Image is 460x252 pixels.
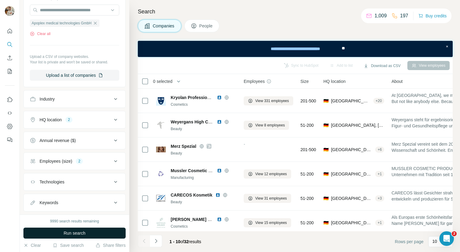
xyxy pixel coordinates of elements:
div: + 1 [375,220,384,225]
span: [PERSON_NAME] Kosmetik KG [171,217,234,222]
button: Navigate to next page [150,235,162,247]
span: Mussler Cosmetic Production [171,168,231,173]
span: 🇩🇪 [323,195,329,201]
span: Kryolan Professional Make-up [171,95,232,100]
span: CARECOS Kosmetik [171,192,212,198]
img: Logo of CARECOS Kosmetik [156,193,166,203]
span: 201-500 [301,147,316,153]
button: Upload a list of companies [30,70,119,81]
button: Run search [23,228,126,239]
span: About [392,78,403,84]
button: View 15 employees [244,218,291,227]
p: Upload a CSV of company websites. [30,54,119,59]
img: Logo of Mussler Cosmetic Production [156,169,166,179]
button: Annual revenue ($) [24,133,125,148]
div: Employees (size) [40,158,72,164]
button: Feedback [5,134,15,145]
button: Clear [23,242,41,248]
span: Rows per page [395,239,423,245]
span: Size [301,78,309,84]
span: Apoplex medical technologies GmbH [32,20,92,26]
p: 10 [432,238,437,244]
button: Quick start [5,26,15,37]
button: Search [5,39,15,50]
img: Logo of Merz Spezial [156,147,166,152]
span: 🇩🇪 [323,171,329,177]
p: 197 [400,12,408,20]
button: Technologies [24,175,125,189]
div: Beauty [171,126,236,132]
div: Cosmetics [171,102,236,107]
span: 51-200 [301,122,314,128]
span: 32 [184,239,189,244]
span: Run search [64,230,85,236]
img: LinkedIn logo [217,217,222,222]
p: 1,009 [375,12,387,20]
span: [GEOGRAPHIC_DATA], [GEOGRAPHIC_DATA] [331,195,373,201]
span: 51-200 [301,171,314,177]
button: HQ location2 [24,112,125,127]
button: My lists [5,66,15,77]
button: Use Surfe on LinkedIn [5,94,15,105]
div: 2 [76,158,83,164]
span: View 331 employees [255,98,289,104]
span: [GEOGRAPHIC_DATA], [GEOGRAPHIC_DATA] [331,147,373,153]
span: 2 [452,231,457,236]
span: Companies [153,23,175,29]
img: LinkedIn logo [217,168,222,173]
span: - [244,142,245,147]
div: Industry [40,96,55,102]
span: View 15 employees [255,220,287,225]
span: View 31 employees [255,196,287,201]
span: [GEOGRAPHIC_DATA], [GEOGRAPHIC_DATA] [331,98,371,104]
img: Avatar [5,6,15,16]
span: [GEOGRAPHIC_DATA], [GEOGRAPHIC_DATA] [331,171,373,177]
div: Annual revenue ($) [40,137,76,144]
button: View 12 employees [244,169,291,179]
button: Dashboard [5,121,15,132]
span: 51-200 [301,220,314,226]
span: results [169,239,201,244]
span: 0 selected [153,78,172,84]
img: Logo of Gertraud Gruber Kosmetik KG [156,218,166,228]
div: Beauty [171,199,236,205]
button: View 31 employees [244,194,291,203]
div: Keywords [40,200,58,206]
h4: Search [138,7,453,16]
img: LinkedIn logo [217,119,222,124]
span: [GEOGRAPHIC_DATA], [GEOGRAPHIC_DATA] [331,220,373,226]
iframe: Intercom live chat [439,231,454,246]
div: HQ location [40,117,62,123]
button: Use Surfe API [5,108,15,119]
span: People [199,23,213,29]
div: 9990 search results remaining [50,218,99,224]
iframe: Banner [138,41,453,57]
img: LinkedIn logo [215,193,220,197]
img: LinkedIn logo [217,95,222,100]
span: Employees [244,78,265,84]
button: Employees (size)2 [24,154,125,169]
div: Manufacturing [171,175,236,180]
button: Save search [53,242,84,248]
div: Technologies [40,179,64,185]
button: View 8 employees [244,121,289,130]
span: View 12 employees [255,171,287,177]
button: Buy credits [418,12,447,20]
button: Share filters [96,242,126,248]
div: Beauty [171,151,236,156]
span: 🇩🇪 [323,220,329,226]
span: 🇩🇪 [323,122,329,128]
img: Logo of Kryolan Professional Make-up [156,96,166,106]
span: 🇩🇪 [323,98,329,104]
button: Keywords [24,195,125,210]
span: [GEOGRAPHIC_DATA], [GEOGRAPHIC_DATA]|[GEOGRAPHIC_DATA]|Dueren [331,122,384,128]
button: Industry [24,92,125,106]
span: of [180,239,184,244]
img: Logo of Weyergans High Care AG [156,120,166,130]
span: Weyergans High Care AG [171,119,222,124]
span: 51-200 [301,195,314,201]
span: HQ location [323,78,346,84]
button: Clear all [30,31,51,37]
div: 2 [65,117,72,122]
